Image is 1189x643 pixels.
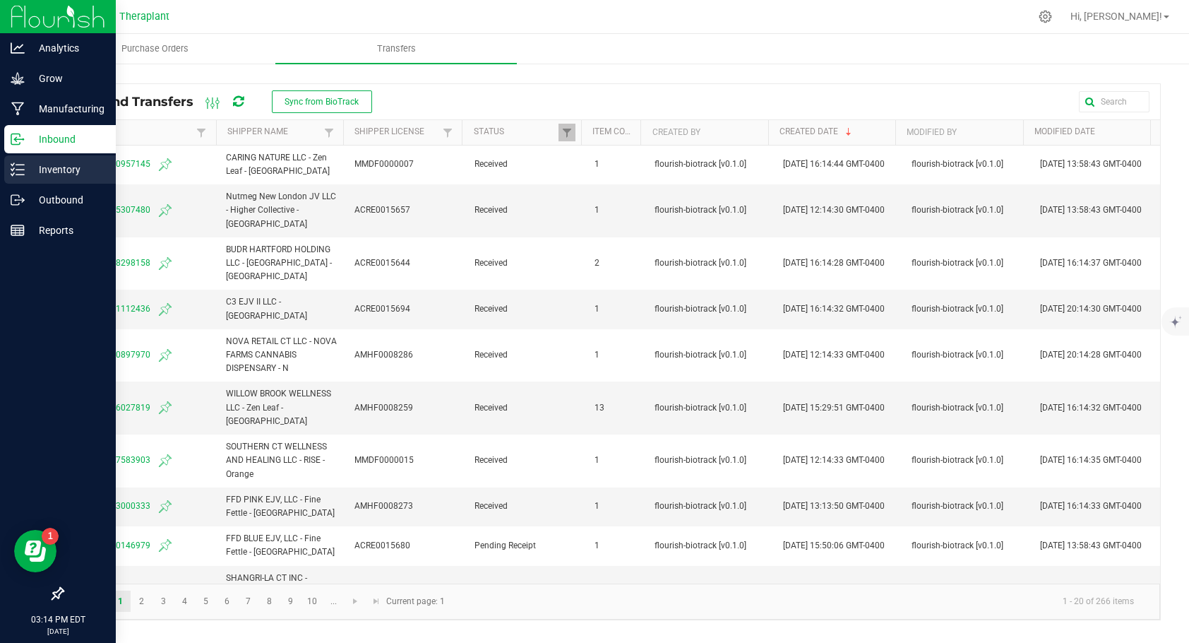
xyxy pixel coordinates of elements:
a: Transfers [275,34,517,64]
span: [DATE] 15:29:51 GMT-0400 [783,403,885,413]
span: 1 [594,159,599,169]
span: 0879764678298158 [71,255,209,272]
span: flourish-biotrack [v0.1.0] [912,350,1003,360]
iframe: Resource center [14,530,56,572]
span: [DATE] 12:14:33 GMT-0400 [783,455,885,465]
kendo-pager: Current page: 1 [63,584,1160,620]
span: Go to the last page [371,596,382,607]
span: Received [474,348,578,362]
a: Page 6 [217,591,237,612]
span: [DATE] 16:14:32 GMT-0400 [783,304,885,314]
kendo-pager-info: 1 - 20 of 266 items [453,590,1145,613]
span: flourish-biotrack [v0.1.0] [912,304,1003,314]
span: flourish-biotrack [v0.1.0] [912,258,1003,268]
inline-svg: Analytics [11,41,25,55]
span: Received [474,401,578,415]
inline-svg: Inbound [11,132,25,146]
inline-svg: Inventory [11,163,25,177]
p: Manufacturing [25,100,109,117]
span: 1 [594,350,599,360]
inline-svg: Outbound [11,193,25,207]
inline-svg: Reports [11,223,25,237]
span: [DATE] 16:14:35 GMT-0400 [1040,455,1142,465]
span: 6012804315307480 [71,202,209,219]
span: [DATE] 20:14:28 GMT-0400 [1040,350,1142,360]
span: 1 [594,205,599,215]
span: Received [474,203,578,217]
span: NOVA RETAIL CT LLC - NOVA FARMS CANNABIS DISPENSARY - N [226,336,337,373]
a: Shipper LicenseSortable [354,126,439,138]
a: Page 9 [280,591,301,612]
p: [DATE] [6,626,109,637]
span: ACRE0015657 [354,205,410,215]
a: Page 4 [174,591,195,612]
a: Page 7 [238,591,258,612]
p: Outbound [25,191,109,208]
span: Received [474,500,578,513]
span: 1 [594,541,599,550]
span: flourish-biotrack [v0.1.0] [655,501,746,511]
a: Purchase Orders [34,34,275,64]
span: [DATE] 12:14:30 GMT-0400 [783,205,885,215]
span: [DATE] 16:14:33 GMT-0400 [1040,501,1142,511]
span: [DATE] 13:58:43 GMT-0400 [1040,541,1142,550]
span: Received [474,158,578,171]
span: flourish-biotrack [v0.1.0] [912,501,1003,511]
p: Inventory [25,161,109,178]
th: Modified By [895,120,1022,146]
span: 1 [594,455,599,465]
a: ManifestSortable [73,126,193,138]
span: 8509965827583903 [71,452,209,469]
a: Modified DateSortable [1034,126,1145,138]
span: Transfers [358,42,435,55]
span: flourish-biotrack [v0.1.0] [655,350,746,360]
p: Grow [25,70,109,87]
span: FFD PINK EJV, LLC - Fine Fettle - [GEOGRAPHIC_DATA] [226,495,335,518]
a: Item CountSortable [592,126,635,138]
span: C3 EJV II LLC - [GEOGRAPHIC_DATA] [226,297,307,320]
a: Page 8 [259,591,280,612]
a: Page 5 [196,591,216,612]
span: SOUTHERN CT WELLNESS AND HEALING LLC - RISE - Orange [226,442,327,478]
span: 1 [594,304,599,314]
a: Page 2 [131,591,152,612]
span: Sortable [843,126,854,138]
span: 13 [594,403,604,413]
span: FFD BLUE EJV, LLC - Fine Fettle - [GEOGRAPHIC_DATA] [226,533,335,557]
a: Page 10 [302,591,323,612]
span: flourish-biotrack [v0.1.0] [912,205,1003,215]
span: BUDR HARTFORD HOLDING LLC - [GEOGRAPHIC_DATA] - [GEOGRAPHIC_DATA] [226,244,332,281]
span: flourish-biotrack [v0.1.0] [655,403,746,413]
p: 03:14 PM EDT [6,613,109,626]
a: Page 11 [323,591,344,612]
span: 1 [594,501,599,511]
span: [DATE] 13:13:50 GMT-0400 [783,501,885,511]
th: Created By [640,120,767,146]
a: Filter [193,124,210,141]
span: Received [474,256,578,270]
span: AMHF0008259 [354,403,413,413]
a: Shipper NameSortable [227,126,321,138]
span: AMHF0008273 [354,501,413,511]
span: WILLOW BROOK WELLNESS LLC - Zen Leaf - [GEOGRAPHIC_DATA] [226,389,331,425]
a: Created DateSortable [779,126,890,138]
span: Hi, [PERSON_NAME]! [1070,11,1162,22]
span: Sync from BioTrack [285,97,359,107]
span: ACRE0015680 [354,541,410,550]
span: [DATE] 20:14:30 GMT-0400 [1040,304,1142,314]
span: [DATE] 13:58:43 GMT-0400 [1040,205,1142,215]
span: MMDF0000007 [354,159,414,169]
span: Theraplant [119,11,169,23]
span: 1951238216027819 [71,399,209,416]
p: Reports [25,222,109,239]
span: 3502407833000333 [71,498,209,515]
span: [DATE] 12:14:33 GMT-0400 [783,350,885,360]
a: Filter [321,124,337,141]
span: [DATE] 16:14:44 GMT-0400 [783,159,885,169]
span: flourish-biotrack [v0.1.0] [912,541,1003,550]
iframe: Resource center unread badge [42,528,59,545]
span: 2 [594,258,599,268]
span: flourish-biotrack [v0.1.0] [912,159,1003,169]
a: Page 1 [110,591,131,612]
